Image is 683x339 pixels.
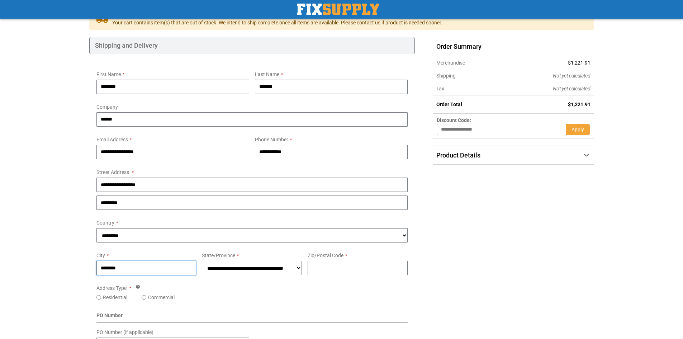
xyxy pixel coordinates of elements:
[255,71,279,77] span: Last Name
[553,86,590,91] span: Not yet calculated
[568,60,590,66] span: $1,221.91
[148,294,175,301] label: Commercial
[553,73,590,79] span: Not yet calculated
[96,104,118,110] span: Company
[96,137,128,142] span: Email Address
[202,253,235,258] span: State/Province
[433,56,504,69] th: Merchandise
[297,4,379,15] img: Fix Industrial Supply
[112,19,442,26] span: Your cart contains item(s) that are out of stock. We intend to ship complete once all items are a...
[96,253,105,258] span: City
[566,124,590,135] button: Apply
[96,220,114,226] span: Country
[433,82,504,95] th: Tax
[103,294,127,301] label: Residential
[436,73,456,79] span: Shipping
[436,102,462,107] strong: Order Total
[96,312,408,323] div: PO Number
[568,102,590,107] span: $1,221.91
[255,137,288,142] span: Phone Number
[96,71,121,77] span: First Name
[89,37,415,54] div: Shipping and Delivery
[297,4,379,15] a: store logo
[96,285,127,291] span: Address Type
[571,127,584,132] span: Apply
[436,151,480,159] span: Product Details
[96,329,153,335] span: PO Number (if applicable)
[308,253,343,258] span: Zip/Postal Code
[437,117,471,123] span: Discount Code:
[96,169,129,175] span: Street Address
[433,37,594,56] span: Order Summary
